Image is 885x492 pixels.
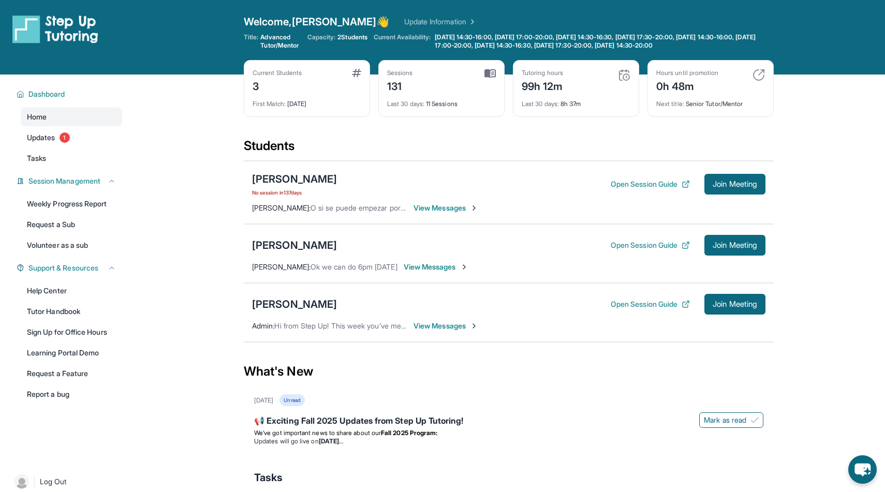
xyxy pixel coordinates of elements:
[24,176,116,186] button: Session Management
[713,242,757,248] span: Join Meeting
[704,415,746,425] span: Mark as read
[28,263,98,273] span: Support & Resources
[24,263,116,273] button: Support & Resources
[435,33,772,50] span: [DATE] 14:30-16:00, [DATE] 17:00-20:00, [DATE] 14:30-16:30, [DATE] 17:30-20:00, [DATE] 14:30-16:0...
[21,236,122,255] a: Volunteer as a sub
[618,69,630,81] img: card
[254,429,381,437] span: We’ve got important news to share about our
[337,33,367,41] span: 2 Students
[387,69,413,77] div: Sessions
[244,349,774,394] div: What's New
[252,172,337,186] div: [PERSON_NAME]
[522,77,563,94] div: 99h 12m
[460,263,468,271] img: Chevron-Right
[21,302,122,321] a: Tutor Handbook
[848,455,877,484] button: chat-button
[374,33,431,50] span: Current Availability:
[656,77,718,94] div: 0h 48m
[307,33,336,41] span: Capacity:
[656,94,765,108] div: Senior Tutor/Mentor
[21,108,122,126] a: Home
[522,94,630,108] div: 8h 37m
[252,297,337,311] div: [PERSON_NAME]
[244,33,258,50] span: Title:
[414,321,478,331] span: View Messages
[254,396,273,405] div: [DATE]
[60,132,70,143] span: 1
[252,262,311,271] span: [PERSON_NAME] :
[260,33,301,50] span: Advanced Tutor/Mentor
[28,89,65,99] span: Dashboard
[21,364,122,383] a: Request a Feature
[704,294,765,315] button: Join Meeting
[704,235,765,256] button: Join Meeting
[387,100,424,108] span: Last 30 days :
[21,344,122,362] a: Learning Portal Demo
[253,77,302,94] div: 3
[470,322,478,330] img: Chevron-Right
[254,414,763,429] div: 📢 Exciting Fall 2025 Updates from Step Up Tutoring!
[21,215,122,234] a: Request a Sub
[28,176,100,186] span: Session Management
[252,188,337,197] span: No session in 137 days
[252,321,274,330] span: Admin :
[387,77,413,94] div: 131
[433,33,774,50] a: [DATE] 14:30-16:00, [DATE] 17:00-20:00, [DATE] 14:30-16:30, [DATE] 17:30-20:00, [DATE] 14:30-16:0...
[21,149,122,168] a: Tasks
[14,474,29,489] img: user-img
[21,385,122,404] a: Report a bug
[252,238,337,252] div: [PERSON_NAME]
[274,321,633,330] span: Hi from Step Up! This week you’ve met for 47 minutes and this month you’ve met for 7 hours. Happy...
[279,394,304,406] div: Unread
[352,69,361,77] img: card
[387,94,496,108] div: 11 Sessions
[404,262,468,272] span: View Messages
[252,203,311,212] span: [PERSON_NAME] :
[319,437,343,445] strong: [DATE]
[611,179,690,189] button: Open Session Guide
[522,100,559,108] span: Last 30 days :
[27,132,55,143] span: Updates
[253,94,361,108] div: [DATE]
[27,112,47,122] span: Home
[21,323,122,341] a: Sign Up for Office Hours
[12,14,98,43] img: logo
[470,204,478,212] img: Chevron-Right
[254,437,763,445] li: Updates will go live on
[713,181,757,187] span: Join Meeting
[414,203,478,213] span: View Messages
[21,281,122,300] a: Help Center
[611,299,690,309] button: Open Session Guide
[40,476,67,487] span: Log Out
[750,416,759,424] img: Mark as read
[33,475,36,488] span: |
[21,128,122,147] a: Updates1
[611,240,690,250] button: Open Session Guide
[522,69,563,77] div: Tutoring hours
[311,203,569,212] span: O si se puede empezar por mi teléfono hoy me dejas saber y me manda el link
[466,17,477,27] img: Chevron Right
[254,470,283,485] span: Tasks
[253,69,302,77] div: Current Students
[24,89,116,99] button: Dashboard
[753,69,765,81] img: card
[244,14,390,29] span: Welcome, [PERSON_NAME] 👋
[704,174,765,195] button: Join Meeting
[699,412,763,428] button: Mark as read
[21,195,122,213] a: Weekly Progress Report
[27,153,46,163] span: Tasks
[713,301,757,307] span: Join Meeting
[656,69,718,77] div: Hours until promotion
[381,429,437,437] strong: Fall 2025 Program:
[484,69,496,78] img: card
[253,100,286,108] span: First Match :
[244,138,774,160] div: Students
[311,262,397,271] span: Ok we can do 6pm [DATE]
[404,17,477,27] a: Update Information
[656,100,684,108] span: Next title :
